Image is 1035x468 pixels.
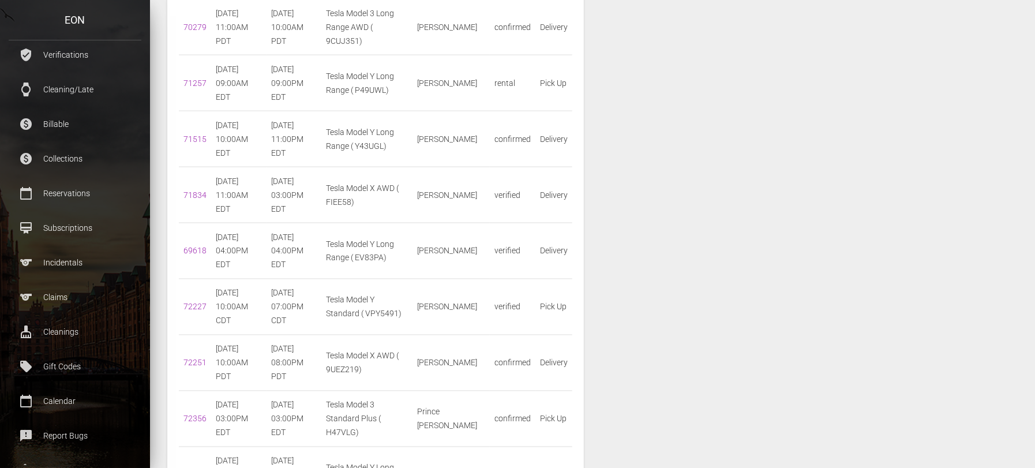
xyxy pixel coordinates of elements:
[211,111,267,167] td: [DATE] 10:00AM EDT
[490,335,535,391] td: confirmed
[17,81,133,98] p: Cleaning/Late
[535,223,572,279] td: Delivery
[9,214,141,242] a: card_membership Subscriptions
[490,55,535,111] td: rental
[9,317,141,346] a: cleaning_services Cleanings
[9,387,141,415] a: calendar_today Calendar
[412,55,490,111] td: [PERSON_NAME]
[321,55,412,111] td: Tesla Model Y Long Range ( P49UWL)
[211,223,267,279] td: [DATE] 04:00PM EDT
[183,134,207,144] a: 71515
[9,421,141,450] a: feedback Report Bugs
[267,279,322,335] td: [DATE] 07:00PM CDT
[211,391,267,447] td: [DATE] 03:00PM EDT
[211,279,267,335] td: [DATE] 10:00AM CDT
[321,111,412,167] td: Tesla Model Y Long Range ( Y43UGL)
[321,335,412,391] td: Tesla Model X AWD ( 9UEZ219)
[17,358,133,375] p: Gift Codes
[267,167,322,223] td: [DATE] 03:00PM EDT
[535,55,572,111] td: Pick Up
[490,391,535,447] td: confirmed
[9,352,141,381] a: local_offer Gift Codes
[183,358,207,368] a: 72251
[183,246,207,256] a: 69618
[183,190,207,200] a: 71834
[412,391,490,447] td: Prince [PERSON_NAME]
[412,279,490,335] td: [PERSON_NAME]
[17,46,133,63] p: Verifications
[9,40,141,69] a: verified_user Verifications
[490,223,535,279] td: verified
[321,223,412,279] td: Tesla Model Y Long Range ( EV83PA)
[9,75,141,104] a: watch Cleaning/Late
[17,323,133,340] p: Cleanings
[267,111,322,167] td: [DATE] 11:00PM EDT
[17,115,133,133] p: Billable
[183,78,207,88] a: 71257
[17,289,133,306] p: Claims
[17,185,133,202] p: Reservations
[17,150,133,167] p: Collections
[211,167,267,223] td: [DATE] 11:00AM EDT
[9,144,141,173] a: paid Collections
[211,55,267,111] td: [DATE] 09:00AM EDT
[183,302,207,312] a: 72227
[17,254,133,271] p: Incidentals
[490,279,535,335] td: verified
[267,55,322,111] td: [DATE] 09:00PM EDT
[412,167,490,223] td: [PERSON_NAME]
[9,283,141,312] a: sports Claims
[535,167,572,223] td: Delivery
[412,223,490,279] td: [PERSON_NAME]
[321,279,412,335] td: Tesla Model Y Standard ( VPY5491)
[267,223,322,279] td: [DATE] 04:00PM EDT
[9,248,141,277] a: sports Incidentals
[412,111,490,167] td: [PERSON_NAME]
[9,179,141,208] a: calendar_today Reservations
[535,279,572,335] td: Pick Up
[321,167,412,223] td: Tesla Model X AWD ( FIEE58)
[267,391,322,447] td: [DATE] 03:00PM EDT
[17,219,133,237] p: Subscriptions
[267,335,322,391] td: [DATE] 08:00PM PDT
[211,335,267,391] td: [DATE] 10:00AM PDT
[490,111,535,167] td: confirmed
[321,391,412,447] td: Tesla Model 3 Standard Plus ( H47VLG)
[535,335,572,391] td: Delivery
[17,427,133,444] p: Report Bugs
[490,167,535,223] td: verified
[535,111,572,167] td: Delivery
[17,392,133,410] p: Calendar
[535,391,572,447] td: Pick Up
[9,110,141,138] a: paid Billable
[183,414,207,424] a: 72356
[412,335,490,391] td: [PERSON_NAME]
[183,23,207,32] a: 70279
